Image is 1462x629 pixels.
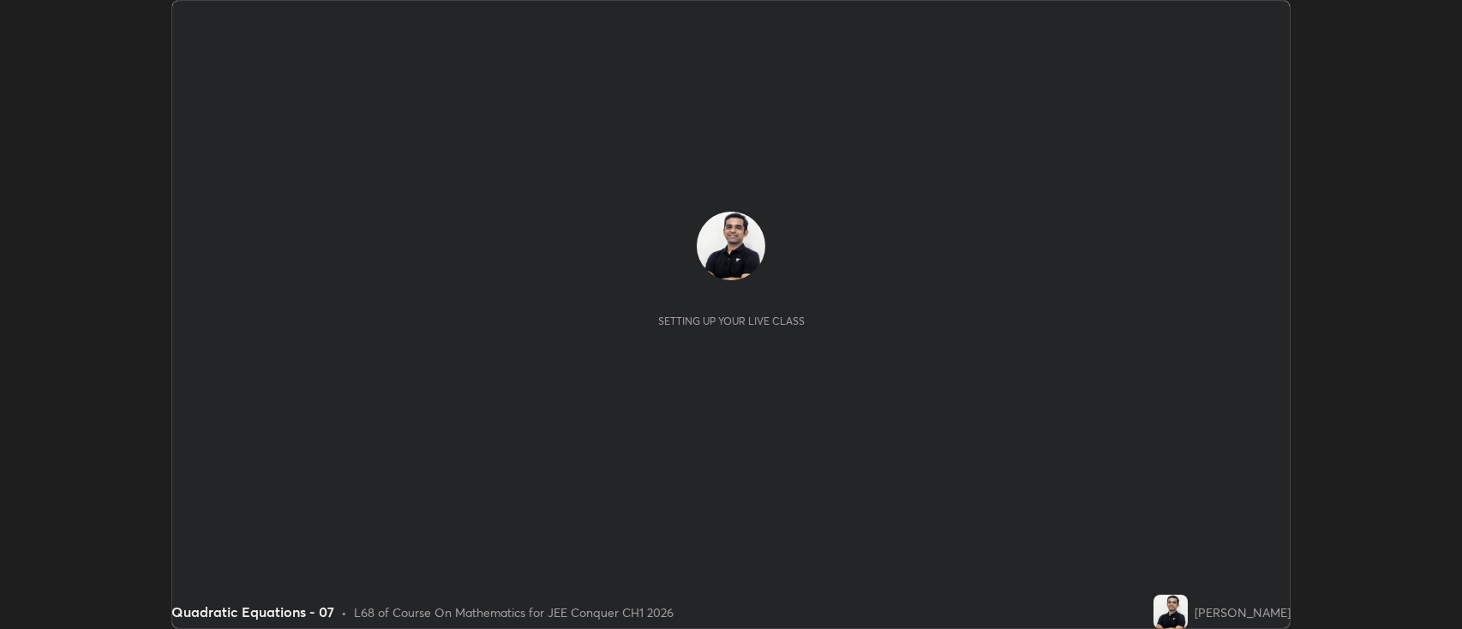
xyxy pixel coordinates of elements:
div: Quadratic Equations - 07 [171,602,334,622]
div: • [341,603,347,621]
div: [PERSON_NAME] [1195,603,1291,621]
img: f8aae543885a491b8a905e74841c74d5.jpg [1153,595,1188,629]
div: Setting up your live class [658,314,805,327]
div: L68 of Course On Mathematics for JEE Conquer CH1 2026 [354,603,674,621]
img: f8aae543885a491b8a905e74841c74d5.jpg [697,212,765,280]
